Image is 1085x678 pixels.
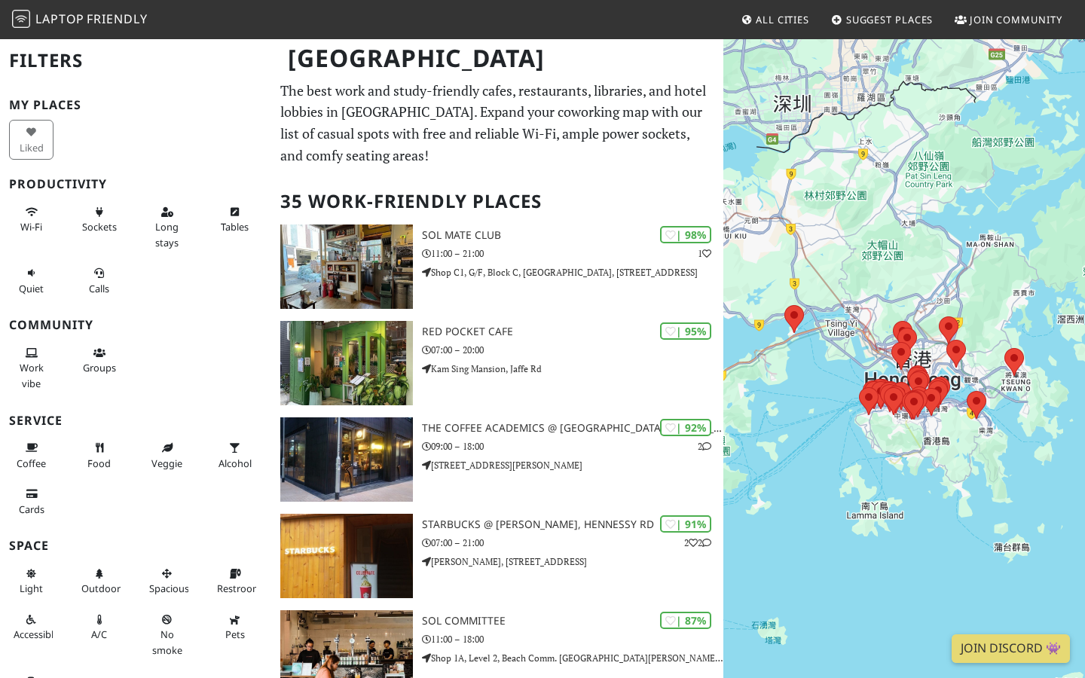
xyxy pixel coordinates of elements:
a: SOL Mate Club | 98% 1 SOL Mate Club 11:00 – 21:00 Shop C1, G/F, Block C, [GEOGRAPHIC_DATA], [STRE... [271,224,723,309]
a: All Cities [735,6,815,33]
button: Veggie [145,435,189,475]
div: | 91% [660,515,711,533]
span: Pet friendly [225,628,245,641]
button: Wi-Fi [9,200,53,240]
span: Quiet [19,282,44,295]
button: Work vibe [9,341,53,395]
span: Power sockets [82,220,117,234]
span: Work-friendly tables [221,220,249,234]
button: Long stays [145,200,189,255]
button: A/C [77,607,121,647]
button: Groups [77,341,121,380]
p: Kam Sing Mansion, Jaffe Rd [422,362,723,376]
span: Coffee [17,457,46,470]
button: Food [77,435,121,475]
p: [STREET_ADDRESS][PERSON_NAME] [422,458,723,472]
span: Natural light [20,582,43,595]
h3: My Places [9,98,262,112]
h3: Service [9,414,262,428]
h3: Productivity [9,177,262,191]
button: Accessible [9,607,53,647]
span: Veggie [151,457,182,470]
p: 2 2 [684,536,711,550]
div: | 98% [660,226,711,243]
img: LaptopFriendly [12,10,30,28]
span: Long stays [155,220,179,249]
a: Suggest Places [825,6,940,33]
button: Pets [212,607,257,647]
p: 09:00 – 18:00 [422,439,723,454]
p: 07:00 – 21:00 [422,536,723,550]
p: Shop 1A, Level 2, Beach Comm. [GEOGRAPHIC_DATA][PERSON_NAME], [GEOGRAPHIC_DATA] [422,651,723,665]
a: Starbucks @ Wan Chai, Hennessy Rd | 91% 22 Starbucks @ [PERSON_NAME], Hennessy Rd 07:00 – 21:00 [... [271,514,723,598]
h3: Community [9,318,262,332]
span: Restroom [217,582,261,595]
span: Video/audio calls [89,282,109,295]
div: | 92% [660,419,711,436]
span: Stable Wi-Fi [20,220,42,234]
p: 2 [698,439,711,454]
a: The Coffee Academics @ Sai Yuen Lane | 92% 2 The Coffee Academics @ [GEOGRAPHIC_DATA][PERSON_NAME... [271,417,723,502]
h3: SOL Mate Club [422,229,723,242]
span: Alcohol [219,457,252,470]
span: Outdoor area [81,582,121,595]
span: Food [87,457,111,470]
h3: The Coffee Academics @ [GEOGRAPHIC_DATA][PERSON_NAME] [422,422,723,435]
button: Alcohol [212,435,257,475]
p: Shop C1, G/F, Block C, [GEOGRAPHIC_DATA], [STREET_ADDRESS] [422,265,723,279]
p: [PERSON_NAME], [STREET_ADDRESS] [422,554,723,569]
span: Credit cards [19,502,44,516]
button: No smoke [145,607,189,662]
span: Suggest Places [846,13,934,26]
p: 1 [698,246,711,261]
span: People working [20,361,44,389]
span: Air conditioned [91,628,107,641]
a: Join Community [949,6,1068,33]
img: Red Pocket Cafe [280,321,413,405]
span: Spacious [149,582,189,595]
span: All Cities [756,13,809,26]
h3: Starbucks @ [PERSON_NAME], Hennessy Rd [422,518,723,531]
button: Coffee [9,435,53,475]
button: Spacious [145,561,189,601]
a: LaptopFriendly LaptopFriendly [12,7,148,33]
p: The best work and study-friendly cafes, restaurants, libraries, and hotel lobbies in [GEOGRAPHIC_... [280,80,714,166]
span: Accessible [14,628,59,641]
h3: Red Pocket Cafe [422,325,723,338]
h2: Filters [9,38,262,84]
button: Quiet [9,261,53,301]
p: 07:00 – 20:00 [422,343,723,357]
div: | 95% [660,322,711,340]
span: Join Community [970,13,1062,26]
div: | 87% [660,612,711,629]
button: Outdoor [77,561,121,601]
img: Starbucks @ Wan Chai, Hennessy Rd [280,514,413,598]
h3: Space [9,539,262,553]
button: Cards [9,481,53,521]
span: Smoke free [152,628,182,656]
a: Red Pocket Cafe | 95% Red Pocket Cafe 07:00 – 20:00 Kam Sing Mansion, Jaffe Rd [271,321,723,405]
button: Light [9,561,53,601]
button: Tables [212,200,257,240]
span: Laptop [35,11,84,27]
a: Join Discord 👾 [952,634,1070,663]
img: SOL Mate Club [280,224,413,309]
h1: [GEOGRAPHIC_DATA] [276,38,720,79]
button: Sockets [77,200,121,240]
p: 11:00 – 18:00 [422,632,723,646]
button: Restroom [212,561,257,601]
button: Calls [77,261,121,301]
img: The Coffee Academics @ Sai Yuen Lane [280,417,413,502]
h2: 35 Work-Friendly Places [280,179,714,224]
span: Friendly [87,11,147,27]
p: 11:00 – 21:00 [422,246,723,261]
h3: SOL Committee [422,615,723,628]
span: Group tables [83,361,116,374]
